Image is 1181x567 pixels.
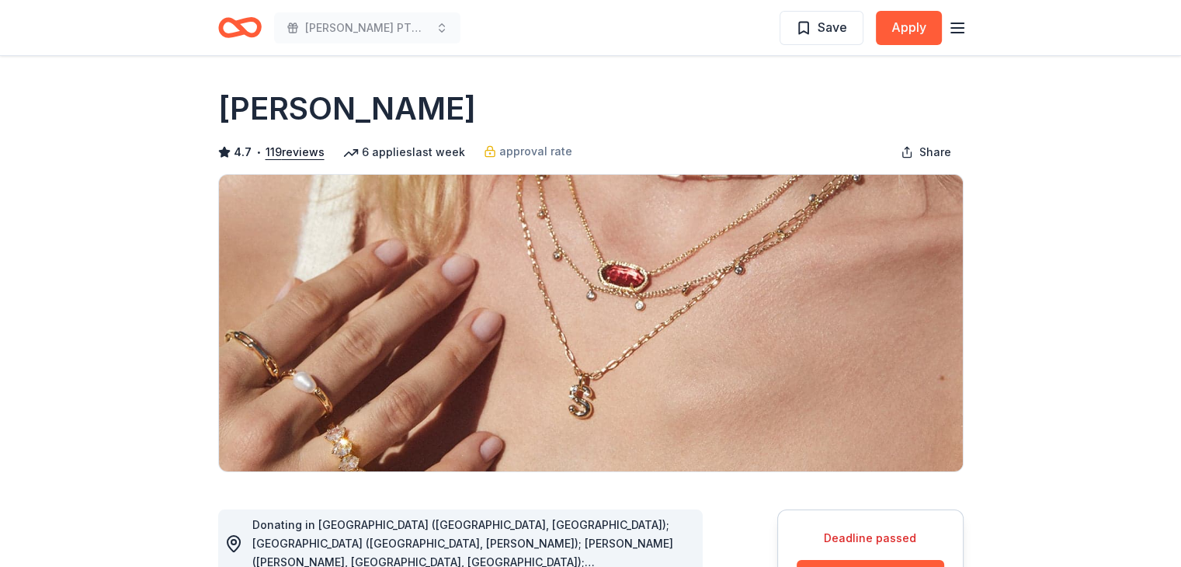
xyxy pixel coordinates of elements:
span: approval rate [499,142,572,161]
img: Image for Kendra Scott [219,175,963,471]
div: 6 applies last week [343,143,465,162]
button: 119reviews [266,143,325,162]
a: Home [218,9,262,46]
button: Share [888,137,964,168]
button: Apply [876,11,942,45]
span: 4.7 [234,143,252,162]
button: [PERSON_NAME] PTO-McKingo [274,12,460,43]
span: • [255,146,261,158]
span: Share [919,143,951,162]
a: approval rate [484,142,572,161]
button: Save [780,11,863,45]
span: [PERSON_NAME] PTO-McKingo [305,19,429,37]
div: Deadline passed [797,529,944,548]
span: Save [818,17,847,37]
h1: [PERSON_NAME] [218,87,476,130]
